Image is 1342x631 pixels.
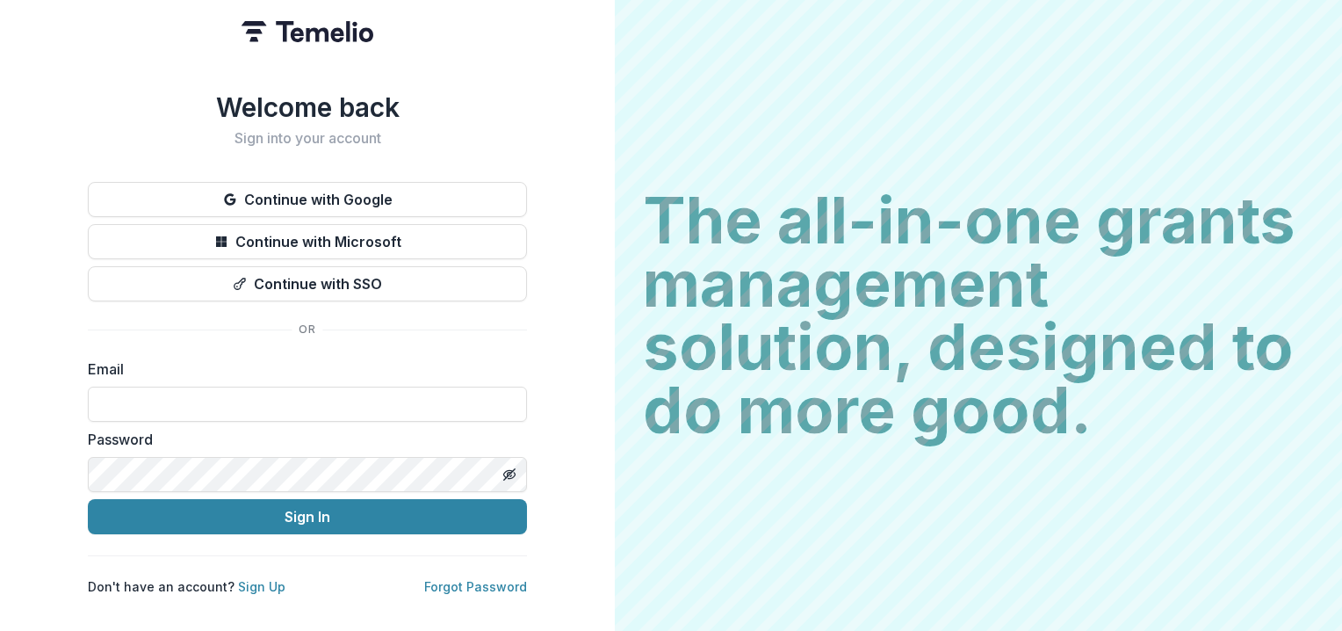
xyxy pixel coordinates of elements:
button: Continue with Google [88,182,527,217]
button: Continue with Microsoft [88,224,527,259]
button: Sign In [88,499,527,534]
a: Sign Up [238,579,285,594]
h2: Sign into your account [88,130,527,147]
button: Continue with SSO [88,266,527,301]
label: Email [88,359,516,380]
img: Temelio [242,21,373,42]
label: Password [88,429,516,450]
p: Don't have an account? [88,577,285,596]
h1: Welcome back [88,91,527,123]
button: Toggle password visibility [495,461,523,489]
a: Forgot Password [424,579,527,594]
